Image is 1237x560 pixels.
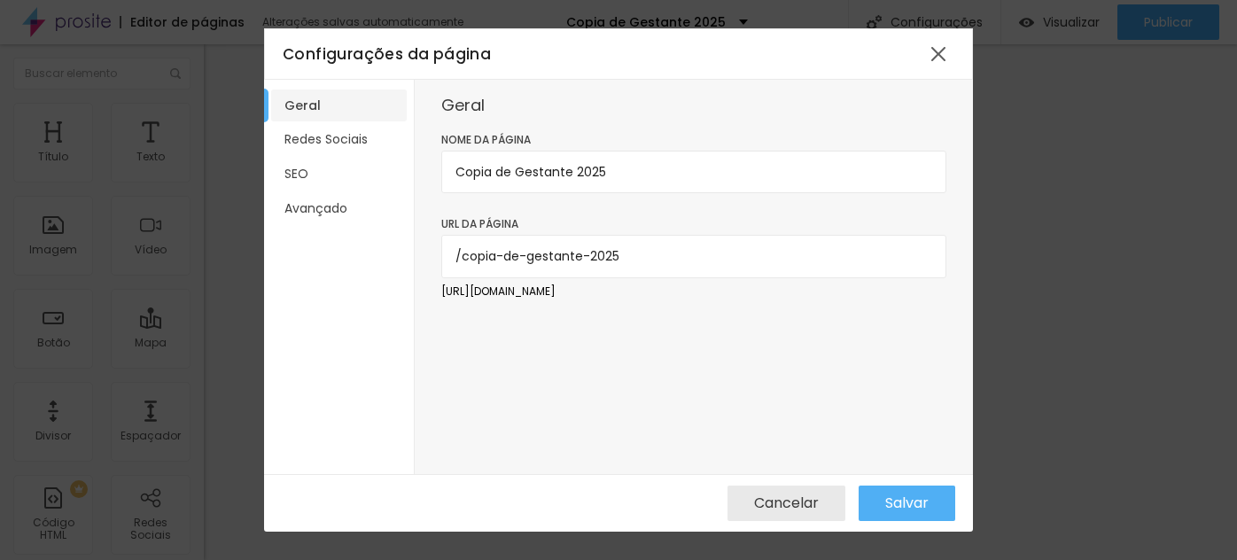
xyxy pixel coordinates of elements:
div: Geral [441,97,946,113]
li: Redes Sociais [271,123,407,156]
span: URL da página [441,216,518,231]
span: Nome da página [441,132,531,147]
button: Cancelar [727,486,845,521]
li: Avançado [271,192,407,225]
button: Salvar [859,486,955,521]
li: Geral [271,89,407,122]
span: Salvar [885,495,929,511]
span: Cancelar [754,495,819,511]
span: Configurações da página [283,43,491,65]
li: SEO [271,158,407,191]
